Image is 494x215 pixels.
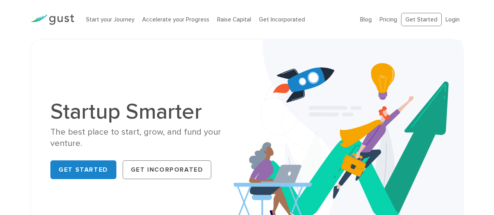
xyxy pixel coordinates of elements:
a: Accelerate your Progress [142,16,209,23]
h1: Startup Smarter [50,101,241,123]
a: Get Incorporated [123,160,212,179]
a: Blog [360,16,372,23]
a: Start your Journey [86,16,134,23]
img: Gust Logo [30,14,74,25]
div: The best place to start, grow, and fund your venture. [50,126,241,149]
a: Get Started [401,13,442,27]
a: Pricing [380,16,397,23]
a: Login [446,16,460,23]
a: Raise Capital [217,16,251,23]
a: Get Started [50,160,116,179]
a: Get Incorporated [259,16,305,23]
